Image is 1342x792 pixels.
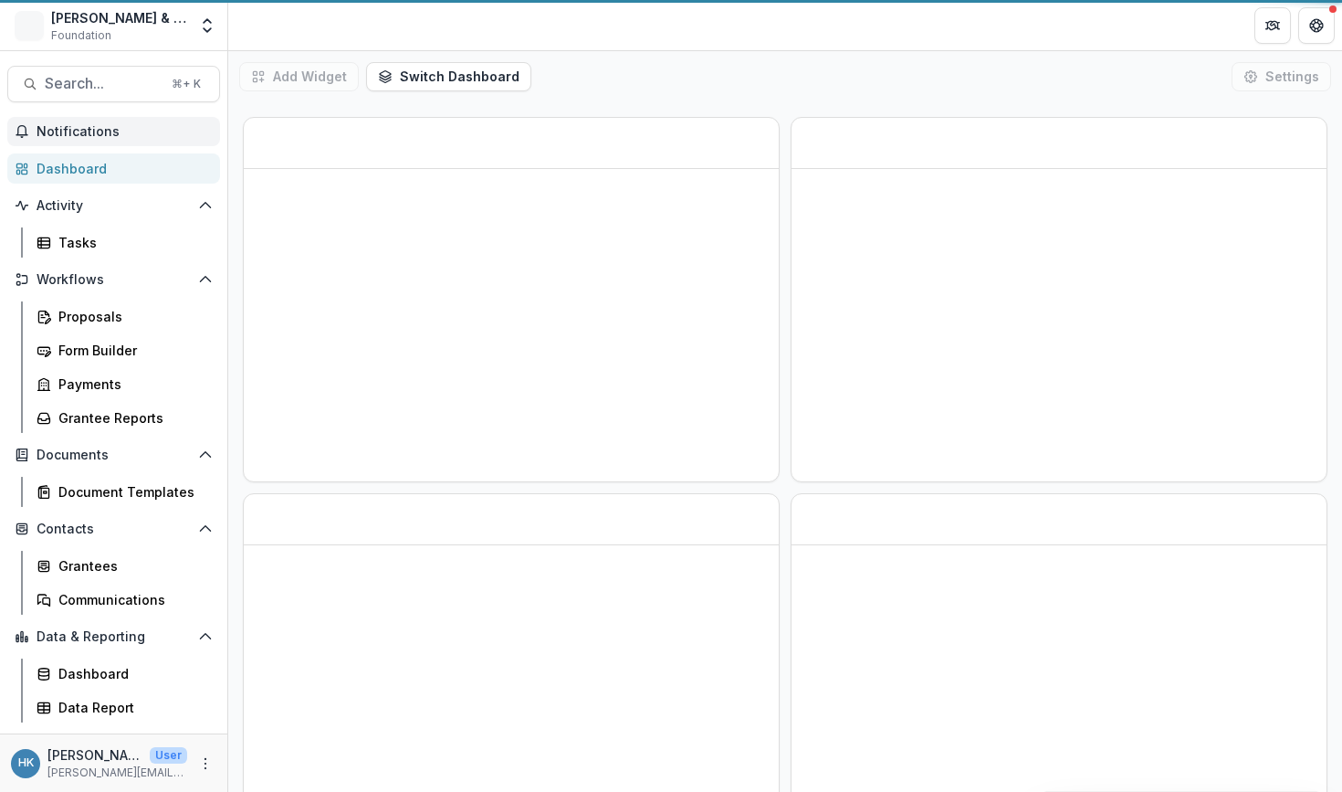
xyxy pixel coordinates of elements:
[168,74,204,94] div: ⌘ + K
[29,692,220,723] a: Data Report
[236,12,313,38] nav: breadcrumb
[37,198,191,214] span: Activity
[239,62,359,91] button: Add Widget
[58,341,205,360] div: Form Builder
[58,408,205,428] div: Grantee Reports
[7,66,220,102] button: Search...
[7,514,220,544] button: Open Contacts
[7,265,220,294] button: Open Workflows
[37,448,191,463] span: Documents
[51,27,111,44] span: Foundation
[58,590,205,609] div: Communications
[58,307,205,326] div: Proposals
[29,403,220,433] a: Grantee Reports
[150,747,187,764] p: User
[29,477,220,507] a: Document Templates
[29,369,220,399] a: Payments
[47,745,142,765] p: [PERSON_NAME]
[58,556,205,576] div: Grantees
[7,117,220,146] button: Notifications
[1298,7,1335,44] button: Get Help
[58,482,205,502] div: Document Templates
[1254,7,1291,44] button: Partners
[58,664,205,683] div: Dashboard
[37,159,205,178] div: Dashboard
[58,698,205,717] div: Data Report
[29,227,220,258] a: Tasks
[194,753,216,775] button: More
[7,622,220,651] button: Open Data & Reporting
[29,301,220,332] a: Proposals
[37,629,191,645] span: Data & Reporting
[37,522,191,537] span: Contacts
[7,440,220,470] button: Open Documents
[1232,62,1331,91] button: Settings
[58,375,205,394] div: Payments
[29,335,220,365] a: Form Builder
[7,153,220,184] a: Dashboard
[47,765,187,781] p: [PERSON_NAME][EMAIL_ADDRESS][DOMAIN_NAME]
[45,75,161,92] span: Search...
[37,124,213,140] span: Notifications
[29,551,220,581] a: Grantees
[58,233,205,252] div: Tasks
[51,8,187,27] div: [PERSON_NAME] & [PERSON_NAME] Charitable Fund
[29,659,220,689] a: Dashboard
[366,62,531,91] button: Switch Dashboard
[37,272,191,288] span: Workflows
[18,757,34,769] div: Hannah Kaplan
[7,191,220,220] button: Open Activity
[29,585,220,615] a: Communications
[194,7,220,44] button: Open entity switcher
